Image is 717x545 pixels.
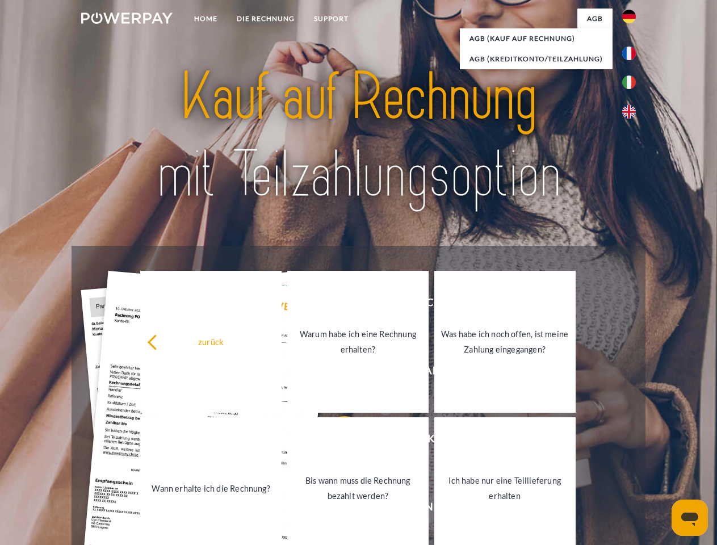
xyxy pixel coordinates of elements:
a: AGB (Kauf auf Rechnung) [460,28,613,49]
a: Was habe ich noch offen, ist meine Zahlung eingegangen? [434,271,576,413]
a: SUPPORT [304,9,358,29]
img: en [622,105,636,119]
a: DIE RECHNUNG [227,9,304,29]
div: zurück [147,334,275,349]
img: de [622,10,636,23]
a: AGB (Kreditkonto/Teilzahlung) [460,49,613,69]
a: Home [185,9,227,29]
div: Bis wann muss die Rechnung bezahlt werden? [294,473,422,504]
div: Wann erhalte ich die Rechnung? [147,480,275,496]
a: agb [577,9,613,29]
img: fr [622,47,636,60]
div: Warum habe ich eine Rechnung erhalten? [294,326,422,357]
img: title-powerpay_de.svg [108,54,609,217]
div: Was habe ich noch offen, ist meine Zahlung eingegangen? [441,326,569,357]
div: Ich habe nur eine Teillieferung erhalten [441,473,569,504]
img: it [622,76,636,89]
iframe: Schaltfläche zum Öffnen des Messaging-Fensters [672,500,708,536]
img: logo-powerpay-white.svg [81,12,173,24]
